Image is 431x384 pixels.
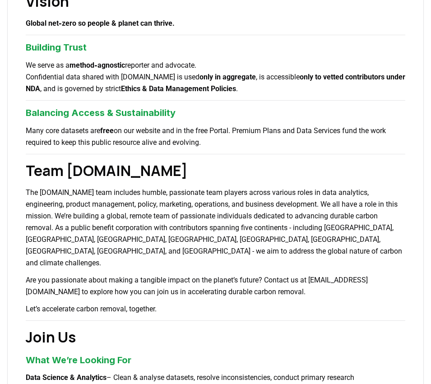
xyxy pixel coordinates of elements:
[70,61,125,69] strong: method‑agnostic
[26,274,405,298] p: Are you passionate about making a tangible impact on the planet’s future? Contact us at [EMAIL_AD...
[26,326,405,348] h2: Join Us
[100,126,114,135] strong: free
[26,19,175,28] strong: Global net‑zero so people & planet can thrive.
[26,353,405,367] h3: What We’re Looking For
[26,303,405,315] p: Let’s accelerate carbon removal, together.
[26,106,405,120] h3: Balancing Access & Sustainability
[121,84,236,93] strong: Ethics & Data Management Policies
[26,160,405,181] h2: Team [DOMAIN_NAME]
[26,372,405,383] li: – Clean & analyse datasets, resolve inconsistencies, conduct primary research
[26,373,107,382] strong: Data Science & Analytics
[26,60,405,95] p: We serve as a reporter and advocate. Confidential data shared with [DOMAIN_NAME] is used , is acc...
[26,41,405,54] h3: Building Trust
[26,187,405,269] p: The [DOMAIN_NAME] team includes humble, passionate team players across various roles in data anal...
[26,125,405,148] p: Many core datasets are on our website and in the free Portal. Premium Plans and Data Services fun...
[199,73,256,81] strong: only in aggregate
